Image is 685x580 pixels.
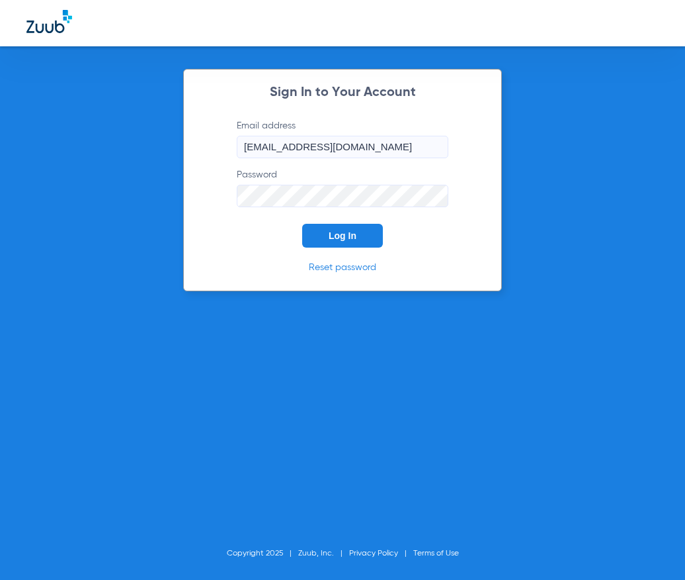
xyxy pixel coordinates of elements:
input: Email address [237,136,448,158]
button: Log In [302,224,383,248]
label: Email address [237,119,448,158]
span: Log In [329,230,356,241]
input: Password [237,185,448,207]
a: Privacy Policy [349,550,398,557]
li: Zuub, Inc. [298,547,349,560]
label: Password [237,168,448,207]
a: Reset password [309,263,376,272]
li: Copyright 2025 [227,547,298,560]
img: Zuub Logo [26,10,72,33]
a: Terms of Use [413,550,459,557]
h2: Sign In to Your Account [217,86,468,99]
